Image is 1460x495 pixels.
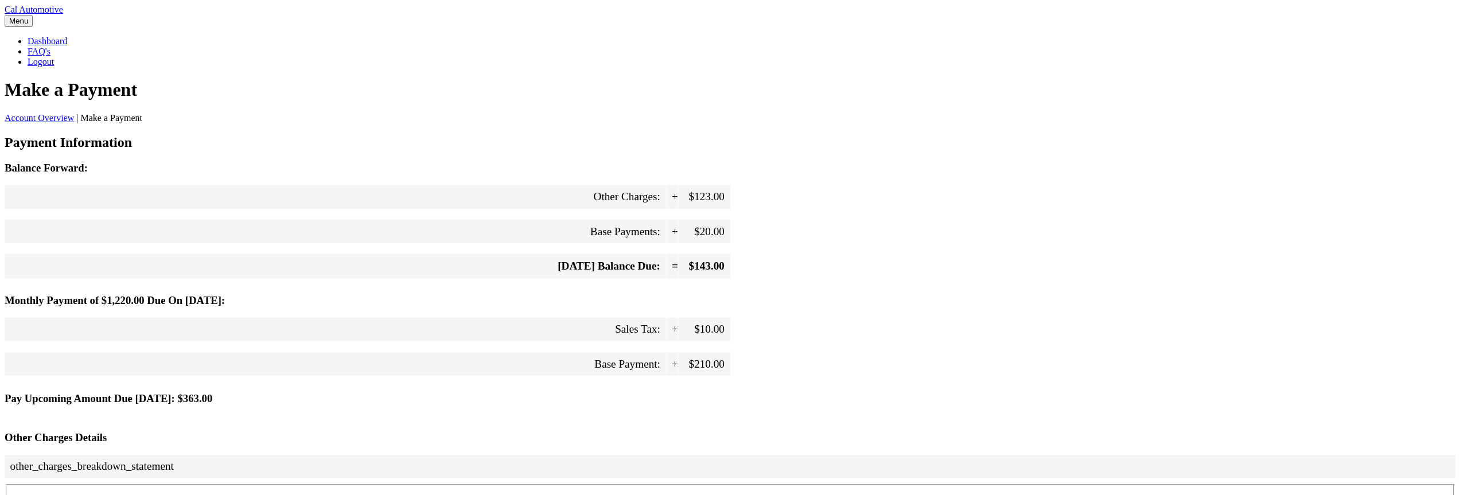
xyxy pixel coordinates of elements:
span: = [667,254,678,278]
h3: Balance Forward: [5,162,1455,174]
a: Logout [28,57,54,67]
span: $210.00 [679,352,730,376]
h3: Other Charges Details [5,431,1455,444]
span: Menu [9,17,28,25]
span: $123.00 [679,185,730,209]
span: Other Charges: [5,185,666,209]
span: Base Payments: [5,220,666,243]
span: Make a Payment [5,79,137,100]
span: other_charges_breakdown_statement [5,455,1455,478]
h3: Pay Upcoming Amount Due [DATE]: $363.00 [5,392,1455,405]
h3: Monthly Payment of $1,220.00 Due On [DATE]: [5,294,1455,307]
a: Account Overview [5,113,74,123]
span: + [667,185,678,209]
a: Cal Automotive [5,5,63,14]
span: [DATE] Balance Due: [5,254,666,278]
button: Menu [5,15,33,27]
a: Dashboard [28,36,67,46]
span: + [667,318,678,341]
span: + [667,220,678,243]
span: $143.00 [679,254,730,278]
span: + [667,352,678,376]
a: FAQ's [28,46,50,56]
span: Sales Tax: [5,318,666,341]
span: $20.00 [679,220,730,243]
span: Base Payment: [5,352,666,376]
span: Make a Payment [81,113,143,123]
h2: Payment Information [5,135,1455,150]
span: | [76,113,78,123]
span: $10.00 [679,318,730,341]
